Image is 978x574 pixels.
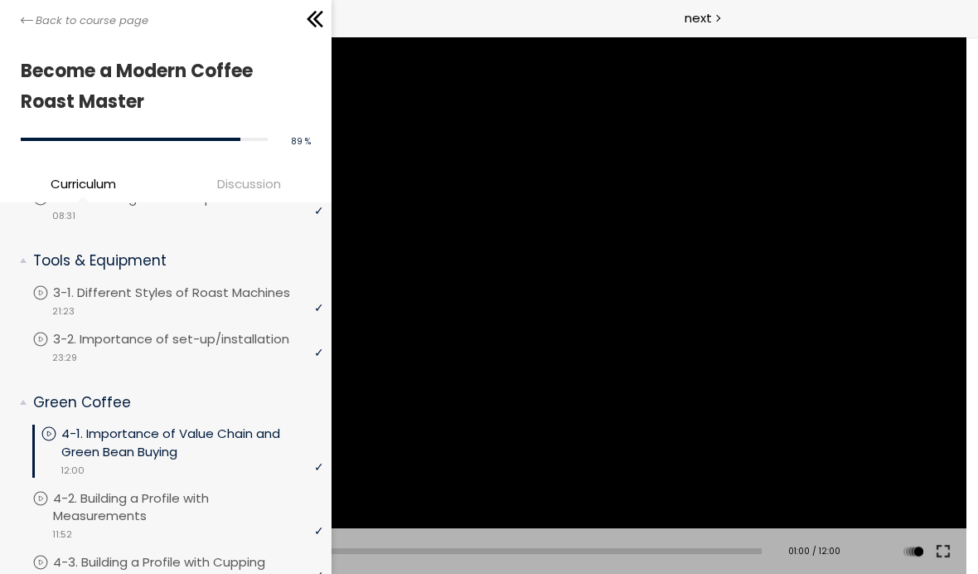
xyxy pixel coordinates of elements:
span: Back to course page [36,12,148,29]
span: 11:52 [52,528,72,542]
p: Green Coffee [33,392,311,413]
span: Curriculum [51,174,116,193]
div: Change playback rate [898,492,928,538]
p: 3-2. Importance of set-up/installation [53,330,322,348]
span: 23:29 [52,351,77,365]
span: 12:00 [61,464,85,478]
span: 89 % [291,135,311,148]
div: 01:00 / 12:00 [777,508,840,522]
span: next [685,8,712,27]
p: 4-3. Building a Profile with Cupping [53,553,298,572]
p: Tools & Equipment [33,251,311,271]
p: 4-2. Building a Profile with Measurements [53,489,323,526]
span: 08:31 [52,209,75,223]
span: Discussion [170,174,327,193]
p: 4-1. Importance of Value Chain and Green Bean Buying [61,425,323,461]
button: Play back rate [901,492,926,538]
span: 21:23 [52,304,75,319]
p: 3-1. Different Styles of Roast Machines [53,284,323,302]
a: Back to course page [21,12,148,29]
h1: Become a Modern Coffee Roast Master [21,56,303,118]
